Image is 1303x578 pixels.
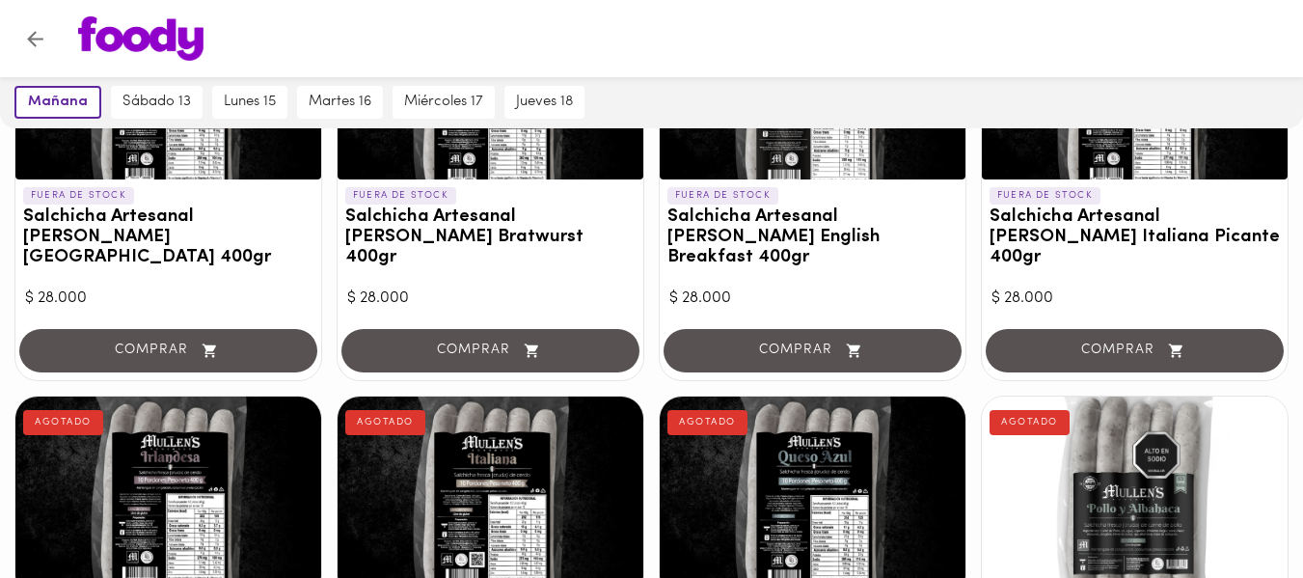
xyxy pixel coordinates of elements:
[345,207,636,268] h3: Salchicha Artesanal [PERSON_NAME] Bratwurst 400gr
[12,15,59,63] button: Volver
[504,86,584,119] button: jueves 18
[990,207,1280,268] h3: Salchicha Artesanal [PERSON_NAME] Italiana Picante 400gr
[667,187,778,205] p: FUERA DE STOCK
[297,86,383,119] button: martes 16
[345,410,425,435] div: AGOTADO
[1191,466,1284,559] iframe: Messagebird Livechat Widget
[669,288,956,310] div: $ 28.000
[28,94,88,111] span: mañana
[345,187,456,205] p: FUERA DE STOCK
[23,410,103,435] div: AGOTADO
[393,86,495,119] button: miércoles 17
[14,86,101,119] button: mañana
[212,86,287,119] button: lunes 15
[990,187,1100,205] p: FUERA DE STOCK
[23,207,313,268] h3: Salchicha Artesanal [PERSON_NAME] [GEOGRAPHIC_DATA] 400gr
[224,94,276,111] span: lunes 15
[111,86,203,119] button: sábado 13
[347,288,634,310] div: $ 28.000
[78,16,204,61] img: logo.png
[23,187,134,205] p: FUERA DE STOCK
[25,288,312,310] div: $ 28.000
[667,207,958,268] h3: Salchicha Artesanal [PERSON_NAME] English Breakfast 400gr
[309,94,371,111] span: martes 16
[516,94,573,111] span: jueves 18
[404,94,483,111] span: miércoles 17
[990,410,1070,435] div: AGOTADO
[667,410,747,435] div: AGOTADO
[991,288,1278,310] div: $ 28.000
[122,94,191,111] span: sábado 13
